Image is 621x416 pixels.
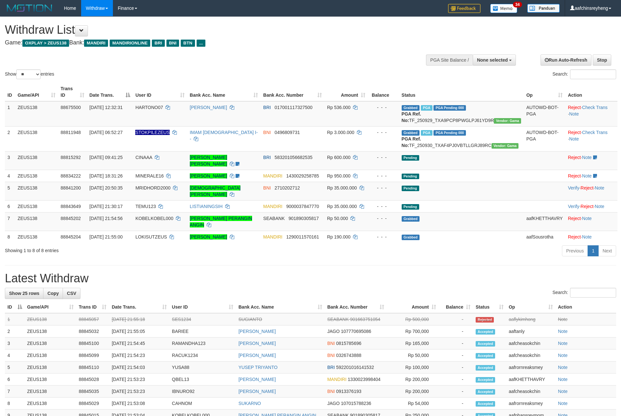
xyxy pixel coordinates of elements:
td: · · [565,126,617,151]
a: Copy [43,288,63,299]
span: [DATE] 21:30:17 [90,204,123,209]
button: None selected [473,55,516,66]
a: Note [558,341,568,346]
td: ZEUS138 [25,325,76,337]
th: Bank Acc. Number: activate to sort column ascending [325,301,387,313]
span: 88843649 [61,204,81,209]
td: ZEUS138 [25,361,76,373]
a: Reject [580,204,593,209]
span: KOBELKOBEL000 [135,216,173,221]
td: [DATE] 21:55:05 [109,325,169,337]
td: aafcheasokchin [506,385,555,398]
div: - - - [371,215,396,222]
a: [PERSON_NAME] [238,341,276,346]
span: Pending [402,155,419,161]
td: aafrornreaksmey [506,361,555,373]
span: Nama rekening ada tanda titik/strip, harap diedit [135,130,170,135]
a: [PERSON_NAME] [238,329,276,334]
span: Accepted [476,341,495,347]
div: - - - [371,104,396,111]
td: [DATE] 21:53:23 [109,373,169,385]
img: MOTION_logo.png [5,3,54,13]
th: Status [399,83,524,101]
b: PGA Ref. No: [402,111,421,123]
div: - - - [371,234,396,240]
td: Rp 165,000 [387,337,438,349]
td: Rp 700,000 [387,325,438,337]
span: SEABANK [327,317,349,322]
h4: Game: Bank: [5,40,408,46]
span: Marked by aaftrukkakada [421,105,432,111]
a: IMAM [DEMOGRAPHIC_DATA] I-- [190,130,258,141]
a: [PERSON_NAME] [190,234,227,239]
h1: Latest Withdraw [5,272,616,285]
a: 1 [588,245,599,256]
td: [DATE] 21:55:18 [109,313,169,325]
th: Bank Acc. Name: activate to sort column ascending [187,83,261,101]
td: · [565,231,617,243]
span: 88675500 [61,105,81,110]
th: Game/API: activate to sort column ascending [25,301,76,313]
span: Rp 536.000 [327,105,350,110]
td: - [439,325,473,337]
a: CSV [63,288,80,299]
td: SES1234 [169,313,236,325]
span: BRI [152,40,164,47]
td: ZEUS138 [25,398,76,410]
td: - [439,313,473,325]
td: aaftanly [506,325,555,337]
td: AUTOWD-BOT-PGA [524,101,565,127]
a: Note [582,216,592,221]
span: Copy 017001117327500 to clipboard [274,105,312,110]
span: PGA Pending [433,105,466,111]
td: 8 [5,398,25,410]
td: Rp 50,000 [387,349,438,361]
div: - - - [371,129,396,136]
span: BNI [327,389,335,394]
span: Show 25 rows [9,291,39,296]
th: Date Trans.: activate to sort column descending [87,83,133,101]
a: Verify [568,185,579,190]
span: Rp 50.000 [327,216,348,221]
a: Note [558,317,568,322]
div: - - - [371,173,396,179]
a: [PERSON_NAME] PERANGIN ANGIN [190,216,252,227]
span: MANDIRI [263,204,282,209]
span: Accepted [476,389,495,395]
td: TF_250930_TXAF4PJ0VBTLLGRJ89RC [399,126,524,151]
td: ZEUS138 [15,182,58,200]
span: 88845204 [61,234,81,239]
td: 8 [5,231,15,243]
span: SEABANK [263,216,285,221]
td: · [565,151,617,170]
span: Copy 901663751054 to clipboard [350,317,380,322]
span: BRI [327,365,335,370]
td: 3 [5,151,15,170]
a: Note [595,185,604,190]
td: ZEUS138 [15,200,58,212]
td: 1 [5,101,15,127]
a: LISTIANINGSIH [190,204,223,209]
td: BARIEE [169,325,236,337]
th: User ID: activate to sort column ascending [133,83,187,101]
span: ... [197,40,205,47]
td: 5 [5,361,25,373]
td: 6 [5,373,25,385]
div: - - - [371,203,396,210]
span: Rp 190.000 [327,234,350,239]
td: 5 [5,182,15,200]
select: Showentries [16,69,41,79]
a: [PERSON_NAME] [190,173,227,178]
td: Rp 500,000 [387,313,438,325]
span: CINAAA [135,155,152,160]
span: TEMU123 [135,204,156,209]
a: Check Trans [582,130,608,135]
td: ZEUS138 [15,212,58,231]
input: Search: [570,69,616,79]
span: [DATE] 18:31:26 [90,173,123,178]
span: 34 [513,2,522,7]
span: [DATE] 12:32:31 [90,105,123,110]
a: Note [558,401,568,406]
a: Note [595,204,604,209]
span: MANDIRI [84,40,108,47]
